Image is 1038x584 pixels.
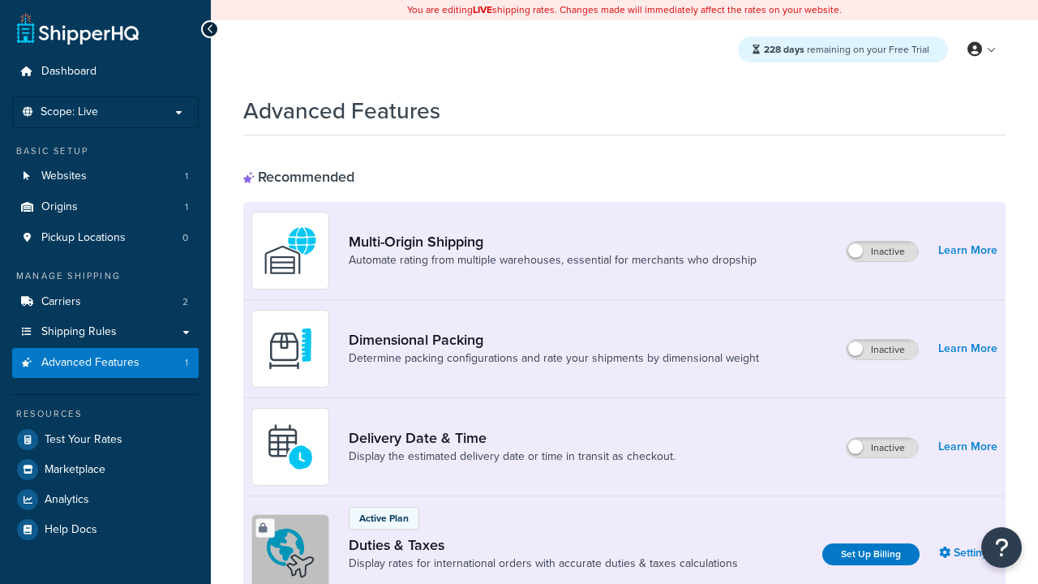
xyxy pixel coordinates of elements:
[41,170,87,183] span: Websites
[12,485,199,514] a: Analytics
[45,523,97,537] span: Help Docs
[12,223,199,253] a: Pickup Locations0
[12,407,199,421] div: Resources
[41,325,117,339] span: Shipping Rules
[12,161,199,191] a: Websites1
[243,168,354,186] div: Recommended
[41,105,98,119] span: Scope: Live
[12,287,199,317] a: Carriers2
[12,455,199,484] a: Marketplace
[182,295,188,309] span: 2
[243,95,440,127] h1: Advanced Features
[12,57,199,87] a: Dashboard
[359,511,409,526] p: Active Plan
[12,192,199,222] li: Origins
[12,348,199,378] a: Advanced Features1
[12,287,199,317] li: Carriers
[12,144,199,158] div: Basic Setup
[349,536,738,554] a: Duties & Taxes
[938,337,997,360] a: Learn More
[12,348,199,378] li: Advanced Features
[12,269,199,283] div: Manage Shipping
[12,515,199,544] a: Help Docs
[12,317,199,347] a: Shipping Rules
[473,2,492,17] b: LIVE
[12,161,199,191] li: Websites
[938,239,997,262] a: Learn More
[45,493,89,507] span: Analytics
[847,242,918,261] label: Inactive
[12,192,199,222] a: Origins1
[41,231,126,245] span: Pickup Locations
[12,425,199,454] a: Test Your Rates
[262,419,319,475] img: gfkeb5ejjkALwAAAABJRU5ErkJggg==
[45,463,105,477] span: Marketplace
[185,356,188,370] span: 1
[764,42,929,57] span: remaining on your Free Trial
[349,252,757,268] a: Automate rating from multiple warehouses, essential for merchants who dropship
[847,340,918,359] label: Inactive
[822,543,920,565] a: Set Up Billing
[182,231,188,245] span: 0
[939,542,997,565] a: Settings
[349,233,757,251] a: Multi-Origin Shipping
[349,350,759,367] a: Determine packing configurations and rate your shipments by dimensional weight
[938,436,997,458] a: Learn More
[185,170,188,183] span: 1
[262,320,319,377] img: DTVBYsAAAAAASUVORK5CYII=
[41,356,139,370] span: Advanced Features
[41,200,78,214] span: Origins
[12,223,199,253] li: Pickup Locations
[764,42,804,57] strong: 228 days
[349,556,738,572] a: Display rates for international orders with accurate duties & taxes calculations
[349,449,676,465] a: Display the estimated delivery date or time in transit as checkout.
[847,438,918,457] label: Inactive
[41,65,97,79] span: Dashboard
[45,433,122,447] span: Test Your Rates
[981,527,1022,568] button: Open Resource Center
[41,295,81,309] span: Carriers
[185,200,188,214] span: 1
[349,429,676,447] a: Delivery Date & Time
[349,331,759,349] a: Dimensional Packing
[262,222,319,279] img: WatD5o0RtDAAAAAElFTkSuQmCC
